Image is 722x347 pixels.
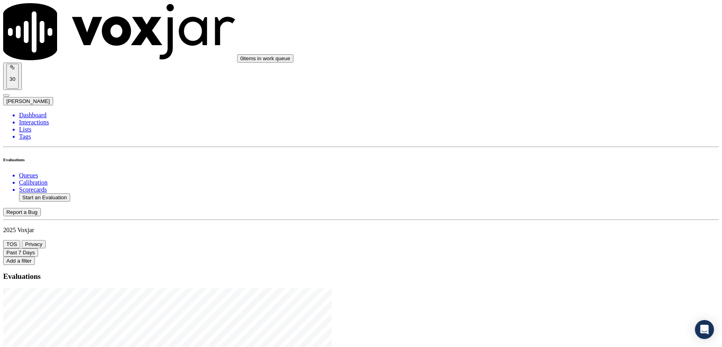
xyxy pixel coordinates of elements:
a: Dashboard [19,112,719,119]
h6: Evaluations [3,157,719,162]
button: Past 7 Days [3,248,38,257]
button: 30 [6,64,19,89]
a: Tags [19,133,719,140]
a: Queues [19,172,719,179]
div: Open Intercom Messenger [695,320,714,339]
p: 2025 Voxjar [3,227,719,234]
button: Start an Evaluation [19,193,70,202]
button: Privacy [22,240,46,248]
h3: Evaluations [3,272,719,281]
button: TOS [3,240,20,248]
button: [PERSON_NAME] [3,97,53,105]
span: [PERSON_NAME] [6,98,50,104]
button: 30 [3,63,22,90]
a: Calibration [19,179,719,186]
img: voxjar logo [3,3,236,60]
a: Lists [19,126,719,133]
button: 0items in work queue [237,54,293,63]
button: Report a Bug [3,208,41,216]
a: Scorecards [19,186,719,193]
button: Add a filter [3,257,35,265]
a: Interactions [19,119,719,126]
p: 30 [10,76,15,82]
